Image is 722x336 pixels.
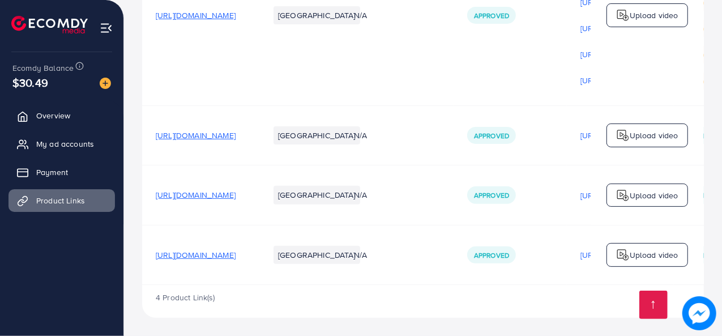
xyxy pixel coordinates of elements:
span: N/A [354,189,367,201]
p: Upload video [630,129,678,142]
a: Overview [8,104,115,127]
img: logo [616,248,630,262]
span: [URL][DOMAIN_NAME] [156,249,236,261]
a: Product Links [8,189,115,212]
span: Product Links [36,195,85,206]
span: Approved [474,190,509,200]
span: Approved [474,250,509,260]
span: Overview [36,110,70,121]
span: My ad accounts [36,138,94,150]
p: [URL][DOMAIN_NAME] [580,189,660,202]
img: image [100,78,111,89]
span: Ecomdy Balance [12,62,74,74]
p: [URL][DOMAIN_NAME] [580,48,660,61]
span: [URL][DOMAIN_NAME] [156,130,236,141]
a: My ad accounts [8,133,115,155]
p: [URL][DOMAIN_NAME] [580,22,660,35]
li: [GEOGRAPHIC_DATA] [274,186,360,204]
img: logo [616,189,630,202]
span: Payment [36,167,68,178]
p: Upload video [630,189,678,202]
span: $30.49 [12,74,48,91]
img: logo [616,8,630,22]
a: Payment [8,161,115,184]
span: N/A [354,130,367,141]
img: menu [100,22,113,35]
img: logo [11,16,88,33]
p: Upload video [630,8,678,22]
img: logo [616,129,630,142]
img: image [682,296,716,330]
p: [URL][DOMAIN_NAME] [580,248,660,262]
p: [URL][DOMAIN_NAME] [580,74,660,87]
span: N/A [354,10,367,21]
li: [GEOGRAPHIC_DATA] [274,246,360,264]
span: Approved [474,11,509,20]
span: Approved [474,131,509,141]
p: [URL][DOMAIN_NAME] [580,129,660,142]
li: [GEOGRAPHIC_DATA] [274,6,360,24]
p: Upload video [630,248,678,262]
span: N/A [354,249,367,261]
span: [URL][DOMAIN_NAME] [156,189,236,201]
li: [GEOGRAPHIC_DATA] [274,126,360,144]
span: [URL][DOMAIN_NAME] [156,10,236,21]
span: 4 Product Link(s) [156,292,215,303]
